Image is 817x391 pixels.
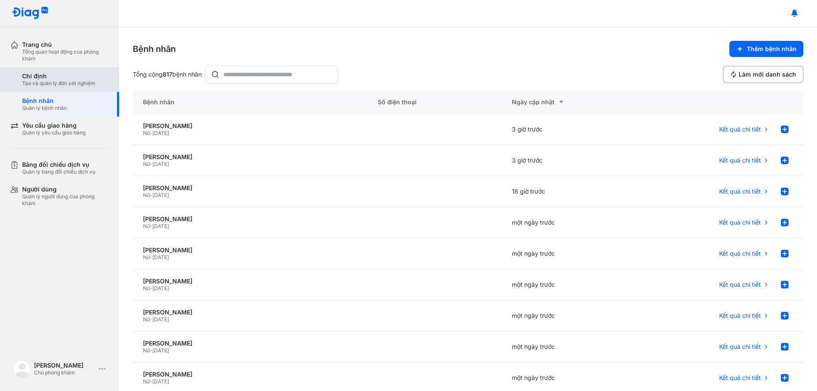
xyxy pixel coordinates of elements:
span: Nữ [143,378,150,385]
div: [PERSON_NAME] [143,184,357,192]
div: một ngày trước [502,238,636,269]
div: [PERSON_NAME] [143,277,357,285]
span: Nữ [143,254,150,260]
span: - [150,316,152,323]
img: logo [14,360,31,377]
span: [DATE] [152,316,169,323]
div: một ngày trước [502,207,636,238]
span: Kết quả chi tiết [719,219,761,226]
span: Làm mới danh sách [739,71,796,78]
div: một ngày trước [502,331,636,362]
div: [PERSON_NAME] [143,246,357,254]
div: Tạo và quản lý đơn xét nghiệm [22,80,95,87]
span: - [150,378,152,385]
div: [PERSON_NAME] [143,340,357,347]
span: [DATE] [152,347,169,354]
span: Kết quả chi tiết [719,343,761,351]
span: [DATE] [152,285,169,291]
span: - [150,161,152,167]
span: [DATE] [152,254,169,260]
div: 3 giờ trước [502,145,636,176]
button: Thêm bệnh nhân [729,41,803,57]
div: 18 giờ trước [502,176,636,207]
span: - [150,130,152,136]
span: 817 [163,71,172,78]
div: Bảng đối chiếu dịch vụ [22,161,95,168]
div: Quản lý bảng đối chiếu dịch vụ [22,168,95,175]
span: Nữ [143,316,150,323]
div: một ngày trước [502,269,636,300]
span: - [150,254,152,260]
div: [PERSON_NAME] [143,153,357,161]
div: Số điện thoại [368,90,502,114]
span: Nữ [143,192,150,198]
span: Nữ [143,285,150,291]
span: Thêm bệnh nhân [747,45,797,53]
button: Làm mới danh sách [723,66,803,83]
div: một ngày trước [502,300,636,331]
span: - [150,285,152,291]
span: - [150,223,152,229]
span: [DATE] [152,161,169,167]
div: Bệnh nhân [133,90,368,114]
div: Chủ phòng khám [34,369,95,376]
span: Nữ [143,223,150,229]
div: [PERSON_NAME] [143,308,357,316]
span: Nữ [143,347,150,354]
span: [DATE] [152,130,169,136]
div: Quản lý người dùng của phòng khám [22,193,109,207]
div: [PERSON_NAME] [34,362,95,369]
span: Nữ [143,130,150,136]
div: Trang chủ [22,41,109,49]
div: [PERSON_NAME] [143,371,357,378]
div: Tổng quan hoạt động của phòng khám [22,49,109,62]
span: Kết quả chi tiết [719,374,761,382]
div: Bệnh nhân [22,97,67,105]
div: Quản lý yêu cầu giao hàng [22,129,86,136]
span: [DATE] [152,192,169,198]
span: Kết quả chi tiết [719,126,761,133]
span: Kết quả chi tiết [719,157,761,164]
span: - [150,192,152,198]
span: Kết quả chi tiết [719,188,761,195]
div: Người dùng [22,186,109,193]
div: [PERSON_NAME] [143,215,357,223]
div: Bệnh nhân [133,43,176,55]
span: Kết quả chi tiết [719,312,761,320]
div: Ngày cập nhật [512,97,626,107]
span: [DATE] [152,378,169,385]
div: Quản lý bệnh nhân [22,105,67,111]
span: [DATE] [152,223,169,229]
span: Kết quả chi tiết [719,281,761,288]
div: Tổng cộng bệnh nhân [133,71,202,78]
div: 3 giờ trước [502,114,636,145]
span: Nữ [143,161,150,167]
div: [PERSON_NAME] [143,122,357,130]
span: Kết quả chi tiết [719,250,761,257]
img: logo [12,7,49,20]
div: Chỉ định [22,72,95,80]
div: Yêu cầu giao hàng [22,122,86,129]
span: - [150,347,152,354]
